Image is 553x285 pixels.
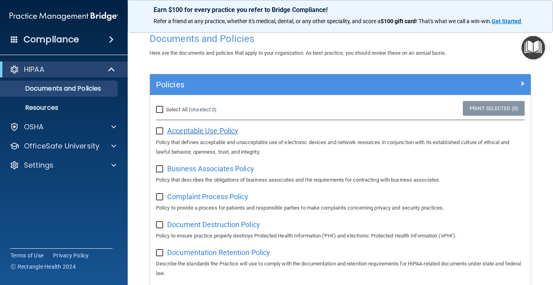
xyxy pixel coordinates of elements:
[156,259,525,278] p: Describe the standards the Practice will use to comply with the documentation and retention requi...
[24,141,99,151] p: OfficeSafe University
[24,34,79,45] h4: Compliance
[381,18,416,24] strong: $100 gift card
[24,160,53,170] p: Settings
[10,8,118,24] img: PMB logo
[156,175,525,185] p: Policy that describes the obligations of business associates and the requirements for contracting...
[167,164,254,173] span: Business Associates Policy
[10,251,43,259] a: Terms of Use
[5,85,114,93] p: Documents and Policies
[416,18,492,24] span: ! That's what we call a win-win.
[167,248,270,257] span: Documentation Retention Policy
[10,263,76,271] span: Ⓒ Rectangle Health 2024
[10,122,116,132] a: OSHA
[167,127,238,135] span: Acceptable Use Policy
[5,104,114,112] p: Resources
[156,231,525,241] p: Policy to ensure practice properly destroys Protected Health Information ('PHI') and electronic P...
[24,122,44,132] p: OSHA
[154,18,381,24] span: Refer a friend at any practice, whether it's medical, dental, or any other speciality, and score a
[166,107,188,113] span: Select All
[53,251,89,259] a: Privacy Policy
[189,107,217,113] a: (Unselect 0)
[492,18,522,24] a: Get Started
[150,50,446,56] span: Here are the documents and policies that apply to your organization. As best practice, you should...
[24,65,44,74] p: HIPAA
[10,141,116,151] a: OfficeSafe University
[156,107,165,113] input: Select All (Unselect 0)
[10,160,116,170] a: Settings
[521,36,545,59] button: Open Resource Center
[156,138,525,157] p: Policy that defines acceptable and unacceptable use of electronic devices and network resources i...
[150,34,531,44] h4: Documents and Policies
[492,18,521,24] strong: Get Started
[167,192,248,201] span: Complaint Process Policy
[154,6,527,14] p: Earn $100 for every practice you refer to Bridge Compliance!
[167,220,260,229] span: Document Destruction Policy
[463,101,525,116] a: Print Selected (0)
[156,203,525,213] p: Policy to provide a process for patients and responsible parties to make complaints concerning pr...
[156,80,430,89] h5: Policies
[156,78,525,91] a: Policies
[10,65,116,74] a: HIPAA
